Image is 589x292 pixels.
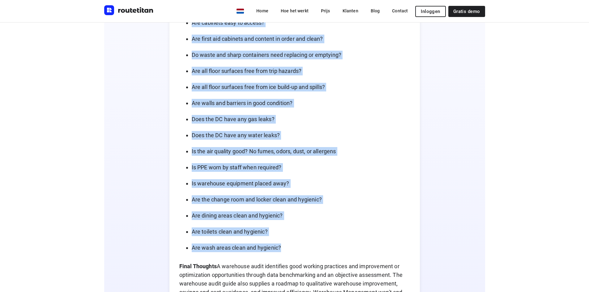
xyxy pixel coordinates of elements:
a: Gratis demo [448,6,485,17]
a: Home [251,5,273,16]
a: Klanten [338,5,363,16]
p: Do waste and sharp containers need replacing or emptying? [192,51,410,59]
p: Are first aid cabinets and content in order and clean? [192,35,410,43]
p: Are all floor surfaces free from trip hazards? [192,67,410,75]
span: Gratis demo [453,9,480,14]
p: Are walls and barriers in good condition? [192,99,410,108]
a: Contact [387,5,413,16]
a: Hoe het werkt [276,5,314,16]
p: Are dining areas clean and hygienic? [192,211,410,220]
p: Does the DC have any gas leaks? [192,115,410,124]
p: Are toilets clean and hygienic? [192,227,410,236]
p: Is PPE worn by staff when required? [192,163,410,172]
a: Blog [366,5,385,16]
a: Prijs [316,5,335,16]
button: Inloggen [415,6,446,17]
p: Does the DC have any water leaks? [192,131,410,140]
p: Are the change room and locker clean and hygienic? [192,195,410,204]
p: Are all floor surfaces free from ice build-up and spills? [192,83,410,91]
p: Are cabinets easy to access? [192,19,410,27]
p: Is the air quality good? No fumes, odors, dust, or allergens [192,147,410,156]
span: Inloggen [421,9,440,14]
p: Is warehouse equipment placed away? [192,179,410,188]
img: Routetitan logo [104,5,154,15]
a: Routetitan [104,5,154,17]
strong: Final Thoughts [179,263,217,269]
p: Are wash areas clean and hygienic? [192,243,410,252]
